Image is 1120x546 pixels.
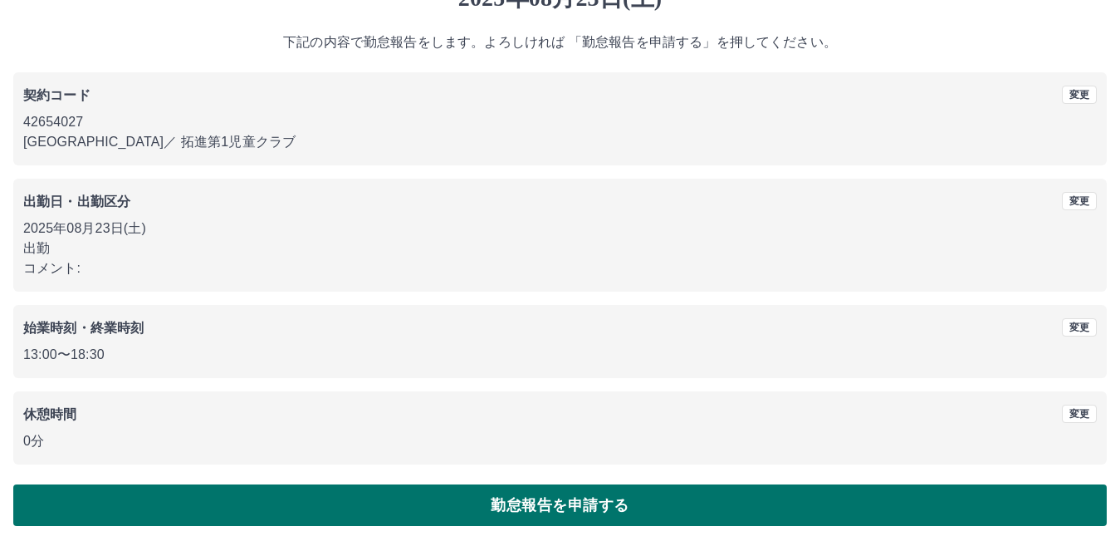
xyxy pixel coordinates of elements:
b: 契約コード [23,88,90,102]
button: 変更 [1062,192,1097,210]
p: 0分 [23,431,1097,451]
button: 変更 [1062,405,1097,423]
b: 出勤日・出勤区分 [23,194,130,209]
button: 勤怠報告を申請する [13,485,1107,526]
b: 始業時刻・終業時刻 [23,321,144,335]
p: コメント: [23,258,1097,278]
p: 2025年08月23日(土) [23,219,1097,239]
p: [GEOGRAPHIC_DATA] ／ 拓進第1児童クラブ [23,132,1097,152]
p: 下記の内容で勤怠報告をします。よろしければ 「勤怠報告を申請する」を押してください。 [13,32,1107,52]
p: 13:00 〜 18:30 [23,345,1097,365]
button: 変更 [1062,318,1097,337]
p: 42654027 [23,112,1097,132]
button: 変更 [1062,86,1097,104]
b: 休憩時間 [23,407,77,421]
p: 出勤 [23,239,1097,258]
